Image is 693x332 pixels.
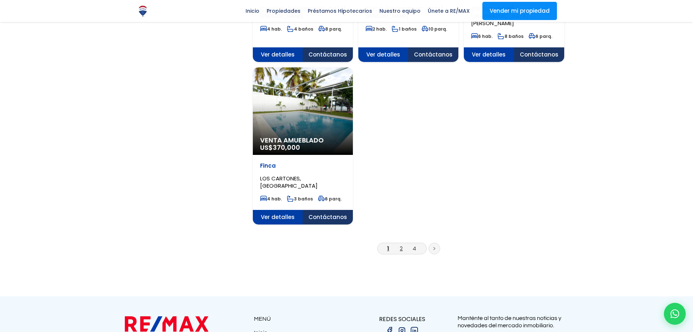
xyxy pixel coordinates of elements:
span: 2 hab. [366,26,387,32]
span: 10 parq. [422,26,447,32]
span: Contáctanos [303,210,353,224]
span: 4 baños [287,26,313,32]
span: Contáctanos [303,47,353,62]
span: 1 baños [392,26,417,32]
span: Únete a RE/MAX [424,5,473,16]
img: Logo de REMAX [136,5,149,17]
span: 8 baños [498,33,523,39]
span: Inicio [242,5,263,16]
p: Manténte al tanto de nuestras noticias y novedades del mercado inmobiliario. [458,315,569,329]
span: LOS CARTONES, [GEOGRAPHIC_DATA] [260,175,318,190]
span: 6 parq. [318,196,342,202]
span: Préstamos Hipotecarios [304,5,376,16]
span: Propiedades [263,5,304,16]
span: US$ [260,143,300,152]
span: 4 hab. [260,26,282,32]
a: Vender mi propiedad [482,2,557,20]
span: Ver detalles [464,47,514,62]
a: Venta Amueblado US$370,000 Finca LOS CARTONES, [GEOGRAPHIC_DATA] 4 hab. 3 baños 6 parq. Ver detal... [253,67,353,224]
span: 6 parq. [529,33,552,39]
span: Ver detalles [253,210,303,224]
span: Contáctanos [514,47,564,62]
span: 4 hab. [260,196,282,202]
a: 1 [387,245,389,252]
span: 370,000 [273,143,300,152]
p: MENÚ [254,315,347,324]
span: Venta Amueblado [260,137,346,144]
span: 8 parq. [318,26,342,32]
p: Finca [260,162,346,169]
span: Nuestro equipo [376,5,424,16]
span: 3 baños [287,196,313,202]
span: Ver detalles [253,47,303,62]
span: Ver detalles [358,47,409,62]
p: REDES SOCIALES [347,315,458,324]
a: 4 [413,245,416,252]
span: 6 hab. [471,33,493,39]
a: 2 [400,245,403,252]
span: Contáctanos [408,47,458,62]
